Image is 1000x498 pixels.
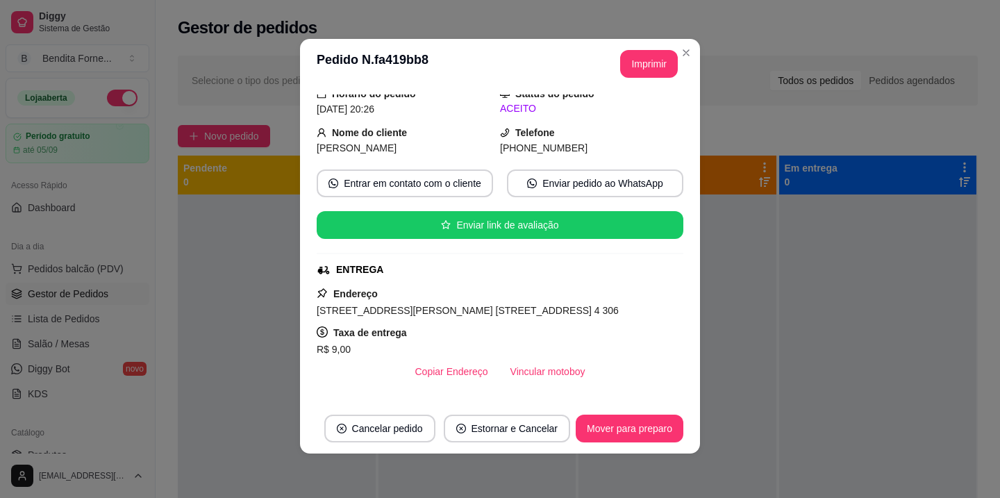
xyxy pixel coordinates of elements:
button: Mover para preparo [576,415,683,442]
span: whats-app [527,179,537,188]
span: [PHONE_NUMBER] [500,142,587,153]
button: Copiar Endereço [404,358,499,385]
button: Close [675,42,697,64]
span: user [317,128,326,138]
strong: Telefone [515,127,555,138]
button: whats-appEnviar pedido ao WhatsApp [507,169,683,197]
button: close-circleCancelar pedido [324,415,435,442]
span: [STREET_ADDRESS][PERSON_NAME] [STREET_ADDRESS] 4 306 [317,305,619,316]
div: ACEITO [500,101,683,116]
button: Vincular motoboy [499,358,597,385]
button: Imprimir [620,50,678,78]
span: phone [500,128,510,138]
span: close-circle [337,424,347,433]
strong: Endereço [333,288,378,299]
button: starEnviar link de avaliação [317,211,683,239]
button: close-circleEstornar e Cancelar [444,415,571,442]
span: whats-app [328,179,338,188]
span: [PERSON_NAME] [317,142,397,153]
strong: Nome do cliente [332,127,407,138]
span: dollar [317,326,328,338]
div: ENTREGA [336,263,383,277]
span: star [441,220,451,230]
button: whats-appEntrar em contato com o cliente [317,169,493,197]
span: R$ 9,00 [317,344,351,355]
span: close-circle [456,424,466,433]
span: [DATE] 20:26 [317,103,374,115]
strong: Taxa de entrega [333,327,407,338]
h3: Pedido N. fa419bb8 [317,50,428,78]
span: pushpin [317,288,328,299]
